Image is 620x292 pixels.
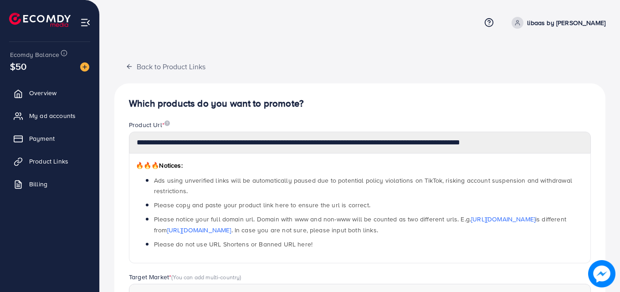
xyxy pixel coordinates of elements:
[80,17,91,28] img: menu
[29,179,47,189] span: Billing
[7,107,92,125] a: My ad accounts
[154,240,313,249] span: Please do not use URL Shortens or Banned URL here!
[7,175,92,193] a: Billing
[29,88,56,97] span: Overview
[7,84,92,102] a: Overview
[588,260,615,287] img: image
[154,176,572,195] span: Ads using unverified links will be automatically paused due to potential policy violations on Tik...
[129,98,591,109] h4: Which products do you want to promote?
[167,225,231,235] a: [URL][DOMAIN_NAME]
[80,62,89,72] img: image
[171,273,241,281] span: (You can add multi-country)
[9,13,71,27] img: logo
[29,111,76,120] span: My ad accounts
[10,50,59,59] span: Ecomdy Balance
[471,215,535,224] a: [URL][DOMAIN_NAME]
[29,134,55,143] span: Payment
[508,17,605,29] a: libaas by [PERSON_NAME]
[164,120,170,126] img: image
[29,157,68,166] span: Product Links
[136,161,159,170] span: 🔥🔥🔥
[154,215,566,234] span: Please notice your full domain url. Domain with www and non-www will be counted as two different ...
[527,17,605,28] p: libaas by [PERSON_NAME]
[7,129,92,148] a: Payment
[154,200,370,210] span: Please copy and paste your product link here to ensure the url is correct.
[7,152,92,170] a: Product Links
[129,120,170,129] label: Product Url
[129,272,241,282] label: Target Market
[114,56,217,76] button: Back to Product Links
[136,161,183,170] span: Notices:
[10,60,26,73] span: $50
